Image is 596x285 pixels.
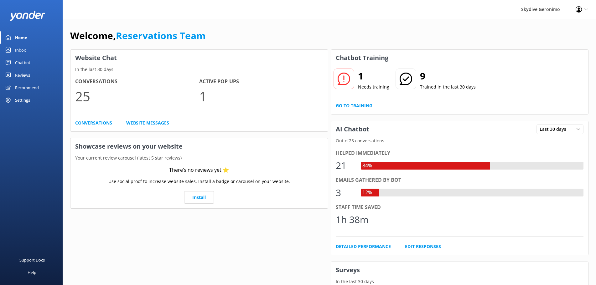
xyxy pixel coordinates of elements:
div: There’s no reviews yet ⭐ [169,166,229,174]
p: Trained in the last 30 days [420,84,476,90]
div: Settings [15,94,30,106]
a: Reservations Team [116,29,205,42]
h3: Chatbot Training [331,50,393,66]
p: In the last 30 days [70,66,328,73]
div: Staff time saved [336,203,584,211]
div: Home [15,31,27,44]
h3: Website Chat [70,50,328,66]
h3: AI Chatbot [331,121,374,137]
div: 3 [336,185,355,200]
h4: Conversations [75,78,199,86]
h3: Showcase reviews on your website [70,138,328,155]
a: Detailed Performance [336,243,391,250]
p: 1 [199,86,323,107]
h2: 9 [420,69,476,84]
a: Edit Responses [405,243,441,250]
a: Install [184,191,214,204]
p: Needs training [358,84,389,90]
p: Your current review carousel (latest 5 star reviews) [70,155,328,161]
div: Reviews [15,69,30,81]
a: Website Messages [126,120,169,126]
div: Recommend [15,81,39,94]
img: yonder-white-logo.png [9,11,45,21]
div: Inbox [15,44,26,56]
span: Last 30 days [540,126,570,133]
div: 1h 38m [336,212,369,227]
p: In the last 30 days [331,278,588,285]
div: 84% [361,162,374,170]
h2: 1 [358,69,389,84]
div: 21 [336,158,355,173]
div: Support Docs [19,254,45,266]
a: Conversations [75,120,112,126]
h3: Surveys [331,262,588,278]
div: Help [28,266,36,279]
h4: Active Pop-ups [199,78,323,86]
p: 25 [75,86,199,107]
div: 12% [361,189,374,197]
div: Chatbot [15,56,30,69]
h1: Welcome, [70,28,205,43]
p: Out of 25 conversations [331,137,588,144]
div: Helped immediately [336,149,584,157]
p: Use social proof to increase website sales. Install a badge or carousel on your website. [108,178,290,185]
div: Emails gathered by bot [336,176,584,184]
a: Go to Training [336,102,372,109]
